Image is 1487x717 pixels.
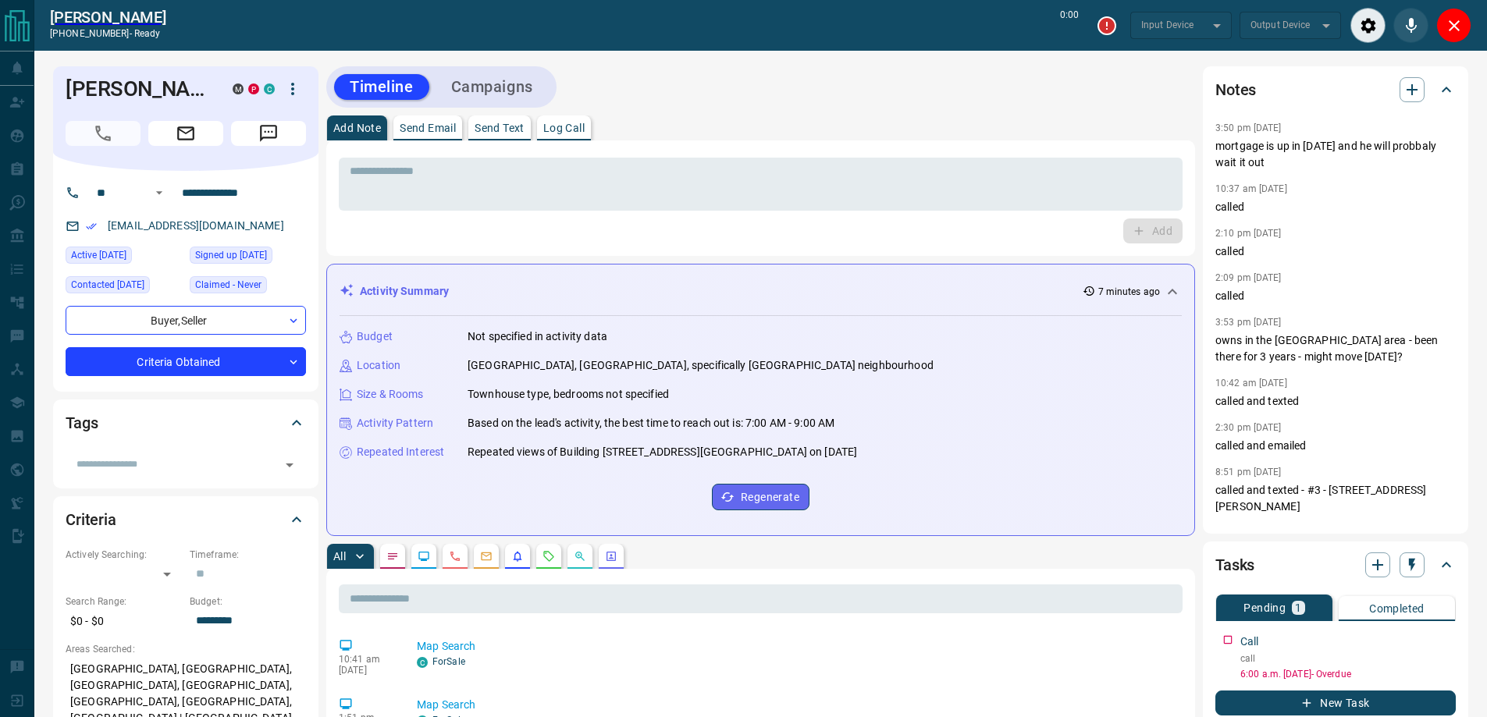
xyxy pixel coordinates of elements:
[543,550,555,563] svg: Requests
[1243,602,1286,613] p: Pending
[231,121,306,146] span: Message
[66,306,306,335] div: Buyer , Seller
[333,551,346,562] p: All
[1240,651,1456,666] p: call
[357,444,444,460] p: Repeated Interest
[574,550,586,563] svg: Opportunities
[66,247,182,268] div: Wed Jun 11 2025
[66,642,306,656] p: Areas Searched:
[195,277,261,293] span: Claimed - Never
[71,277,144,293] span: Contacted [DATE]
[1350,8,1386,43] div: Audio Settings
[418,550,430,563] svg: Lead Browsing Activity
[1215,546,1456,584] div: Tasks
[66,609,182,634] p: $0 - $0
[50,8,166,27] a: [PERSON_NAME]
[1215,183,1287,194] p: 10:37 am [DATE]
[1215,422,1282,433] p: 2:30 pm [DATE]
[468,444,857,460] p: Repeated views of Building [STREET_ADDRESS][GEOGRAPHIC_DATA] on [DATE]
[195,247,267,263] span: Signed up [DATE]
[712,484,809,510] button: Regenerate
[449,550,461,563] svg: Calls
[1215,138,1456,171] p: mortgage is up in [DATE] and he will probbaly wait it out
[417,657,428,668] div: condos.ca
[66,347,306,376] div: Criteria Obtained
[436,74,549,100] button: Campaigns
[1240,667,1456,681] p: 6:00 a.m. [DATE] - Overdue
[108,219,284,232] a: [EMAIL_ADDRESS][DOMAIN_NAME]
[1098,285,1160,299] p: 7 minutes ago
[1215,393,1456,410] p: called and texted
[86,221,97,232] svg: Email Verified
[248,83,259,94] div: property.ca
[1295,602,1301,613] p: 1
[468,415,834,431] p: Based on the lead's activity, the best time to reach out is: 7:00 AM - 9:00 AM
[66,548,182,562] p: Actively Searching:
[1393,8,1428,43] div: Mute
[333,122,381,133] p: Add Note
[386,550,399,563] svg: Notes
[1215,438,1456,454] p: called and emailed
[468,386,669,403] p: Townhouse type, bedrooms not specified
[150,183,169,202] button: Open
[148,121,223,146] span: Email
[357,415,433,431] p: Activity Pattern
[357,328,393,345] p: Budget
[1436,8,1471,43] div: Close
[279,454,301,476] button: Open
[468,357,934,374] p: [GEOGRAPHIC_DATA], [GEOGRAPHIC_DATA], specifically [GEOGRAPHIC_DATA] neighbourhood
[1215,272,1282,283] p: 2:09 pm [DATE]
[233,83,244,94] div: mrloft.ca
[190,247,306,268] div: Mon Sep 12 2016
[339,654,393,665] p: 10:41 am
[417,638,1176,655] p: Map Search
[66,595,182,609] p: Search Range:
[432,656,465,667] a: ForSale
[1215,71,1456,108] div: Notes
[357,386,424,403] p: Size & Rooms
[360,283,449,300] p: Activity Summary
[357,357,400,374] p: Location
[1215,378,1287,389] p: 10:42 am [DATE]
[543,122,585,133] p: Log Call
[66,507,116,532] h2: Criteria
[1215,288,1456,304] p: called
[340,277,1182,306] div: Activity Summary7 minutes ago
[190,548,306,562] p: Timeframe:
[1240,634,1259,650] p: Call
[511,550,524,563] svg: Listing Alerts
[339,665,393,676] p: [DATE]
[50,27,166,41] p: [PHONE_NUMBER] -
[66,501,306,538] div: Criteria
[190,595,306,609] p: Budget:
[1215,482,1456,515] p: called and texted - #3 - [STREET_ADDRESS][PERSON_NAME]
[417,697,1176,713] p: Map Search
[400,122,456,133] p: Send Email
[1215,199,1456,215] p: called
[1215,122,1282,133] p: 3:50 pm [DATE]
[1060,8,1079,43] p: 0:00
[605,550,617,563] svg: Agent Actions
[480,550,493,563] svg: Emails
[1215,467,1282,477] p: 8:51 pm [DATE]
[134,28,161,39] span: ready
[264,83,275,94] div: condos.ca
[1215,228,1282,239] p: 2:10 pm [DATE]
[66,404,306,442] div: Tags
[334,74,429,100] button: Timeline
[1215,690,1456,715] button: New Task
[475,122,525,133] p: Send Text
[1215,332,1456,365] p: owns in the [GEOGRAPHIC_DATA] area - been there for 3 years - might move [DATE]?
[71,247,126,263] span: Active [DATE]
[66,276,182,298] div: Sat Sep 21 2024
[1215,552,1254,577] h2: Tasks
[1215,317,1282,328] p: 3:53 pm [DATE]
[66,76,209,101] h1: [PERSON_NAME]
[468,328,607,345] p: Not specified in activity data
[1215,77,1256,102] h2: Notes
[1215,243,1456,260] p: called
[1369,603,1425,614] p: Completed
[66,410,98,435] h2: Tags
[66,121,141,146] span: Call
